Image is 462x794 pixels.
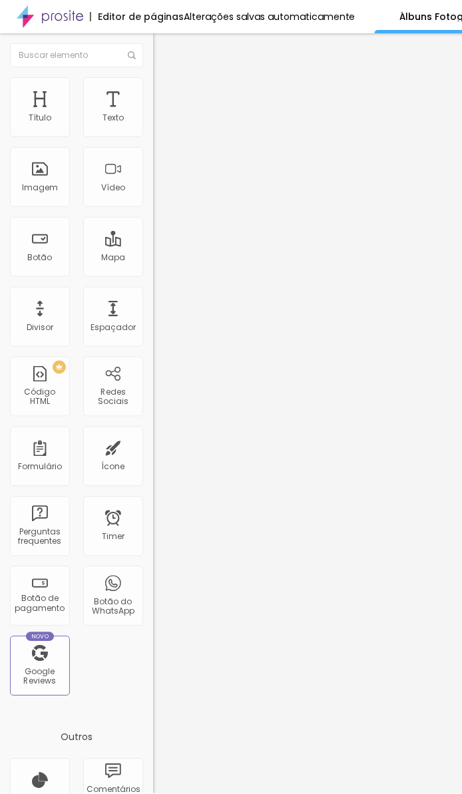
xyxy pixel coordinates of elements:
div: Mapa [101,253,125,262]
div: Imagem [22,183,58,192]
div: Código HTML [13,388,66,407]
div: Vídeo [101,183,125,192]
div: Novo [26,632,55,642]
div: Espaçador [91,323,136,332]
input: Buscar elemento [10,43,143,67]
div: Botão do WhatsApp [87,598,139,617]
img: Icone [128,51,136,59]
div: Formulário [18,463,62,472]
div: Redes Sociais [87,388,139,407]
div: Texto [103,113,124,122]
div: Google Reviews [13,668,66,687]
div: Título [29,113,51,122]
div: Editor de páginas [90,12,184,21]
div: Ícone [102,463,125,472]
div: Botão de pagamento [13,594,66,614]
div: Timer [102,532,124,542]
div: Divisor [27,323,53,332]
div: Botão [28,253,53,262]
div: Perguntas frequentes [13,528,66,547]
div: Alterações salvas automaticamente [184,12,355,21]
